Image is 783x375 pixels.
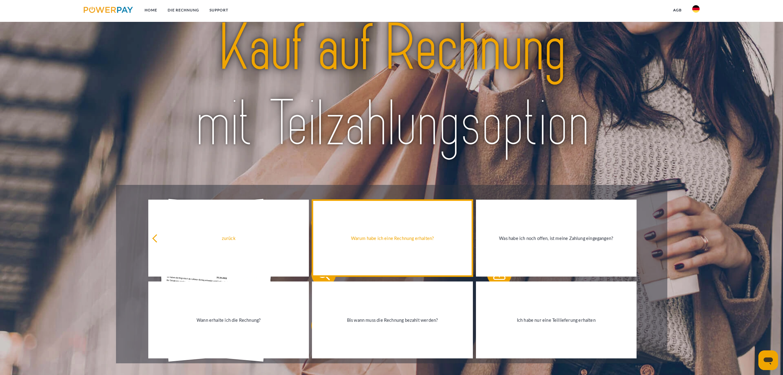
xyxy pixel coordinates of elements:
div: Was habe ich noch offen, ist meine Zahlung eingegangen? [480,234,633,242]
img: logo-powerpay.svg [84,7,133,13]
a: DIE RECHNUNG [162,5,204,16]
iframe: Schaltfläche zum Öffnen des Messaging-Fensters [758,350,778,370]
div: zurück [152,234,305,242]
a: Was habe ich noch offen, ist meine Zahlung eingegangen? [476,200,637,277]
a: agb [668,5,687,16]
a: SUPPORT [204,5,234,16]
img: de [692,5,700,13]
div: Ich habe nur eine Teillieferung erhalten [480,316,633,324]
div: Warum habe ich eine Rechnung erhalten? [316,234,469,242]
img: title-powerpay_de.svg [148,7,635,166]
div: Wann erhalte ich die Rechnung? [152,316,305,324]
a: Home [139,5,162,16]
div: Bis wann muss die Rechnung bezahlt werden? [316,316,469,324]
